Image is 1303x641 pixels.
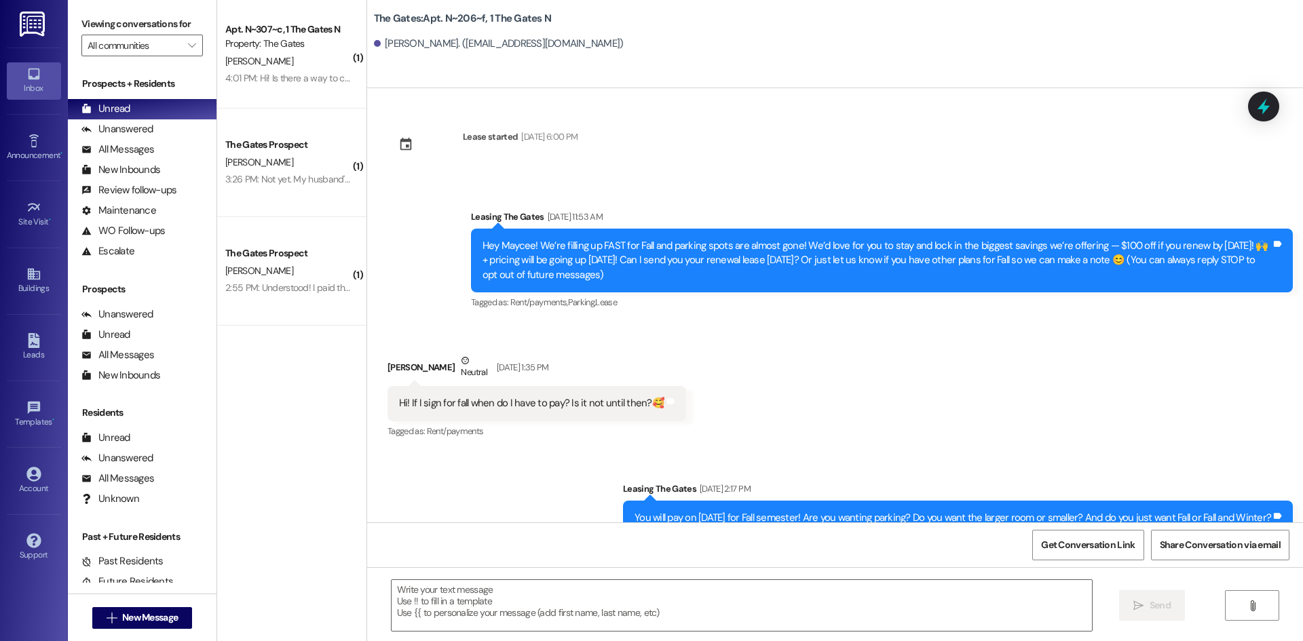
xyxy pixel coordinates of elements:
div: Escalate [81,244,134,258]
div: Hey Maycee! We’re filling up FAST for Fall and parking spots are almost gone! We’d love for you t... [483,239,1271,282]
div: Unread [81,431,130,445]
span: • [60,149,62,158]
span: Get Conversation Link [1041,538,1135,552]
div: Unknown [81,492,139,506]
div: [PERSON_NAME] [388,353,686,387]
div: [DATE] 6:00 PM [518,130,578,144]
i:  [1133,600,1144,611]
div: Review follow-ups [81,183,176,197]
div: 4:01 PM: Hi! Is there a way to cancel my parking permit for the fall? [225,72,486,84]
span: Share Conversation via email [1160,538,1281,552]
div: Leasing The Gates [623,482,1293,501]
i:  [107,613,117,623]
span: Lease [595,296,617,308]
div: Neutral [458,353,489,382]
div: You will pay on [DATE] for Fall semester! Are you wanting parking? Do you want the larger room or... [635,511,1271,525]
div: Future Residents [81,575,173,589]
a: Buildings [7,263,61,299]
div: Apt. N~307~c, 1 The Gates N [225,22,351,37]
div: New Inbounds [81,368,160,383]
div: Unread [81,102,130,116]
span: [PERSON_NAME] [225,55,293,67]
button: New Message [92,607,193,629]
span: Rent/payments , [510,296,568,308]
div: The Gates Prospect [225,246,351,260]
a: Account [7,463,61,499]
div: Maintenance [81,203,156,218]
span: [PERSON_NAME] [225,156,293,168]
div: Prospects + Residents [68,77,216,91]
b: The Gates: Apt. N~206~f, 1 The Gates N [374,12,551,26]
div: Unanswered [81,307,153,322]
span: [PERSON_NAME] [225,265,293,277]
a: Support [7,529,61,566]
div: Leasing The Gates [471,210,1293,229]
div: All Messages [81,348,154,362]
i:  [188,40,195,51]
input: All communities [88,35,181,56]
button: Send [1119,590,1185,621]
div: Tagged as: [471,292,1293,312]
a: Inbox [7,62,61,99]
div: Unanswered [81,451,153,465]
div: [DATE] 1:35 PM [493,360,549,374]
div: Hi! If I sign for fall when do I have to pay? Is it not until then?🥰 [399,396,664,410]
button: Share Conversation via email [1151,530,1289,560]
div: [PERSON_NAME]. ([EMAIL_ADDRESS][DOMAIN_NAME]) [374,37,624,51]
div: Unread [81,328,130,342]
div: Past Residents [81,554,164,568]
div: Unanswered [81,122,153,136]
div: WO Follow-ups [81,224,165,238]
label: Viewing conversations for [81,14,203,35]
div: [DATE] 2:17 PM [696,482,751,496]
div: 3:26 PM: Not yet. My husband's been busy so hopefully he can look it up for me this evening! [225,173,590,185]
span: Parking , [568,296,596,308]
a: Templates • [7,396,61,433]
div: New Inbounds [81,163,160,177]
div: 2:55 PM: Understood! I paid the fees [DATE] before 7! [225,281,434,294]
span: Send [1150,598,1171,613]
div: Past + Future Residents [68,530,216,544]
div: Residents [68,406,216,420]
a: Leads [7,329,61,366]
div: All Messages [81,471,154,486]
span: Rent/payments [427,425,484,437]
img: ResiDesk Logo [20,12,48,37]
div: Tagged as: [388,421,686,441]
button: Get Conversation Link [1032,530,1144,560]
i:  [1247,600,1258,611]
span: • [52,415,54,425]
div: [DATE] 11:53 AM [544,210,603,224]
div: Property: The Gates [225,37,351,51]
span: • [49,215,51,225]
a: Site Visit • [7,196,61,233]
div: Lease started [463,130,518,144]
span: New Message [122,610,178,625]
div: All Messages [81,142,154,157]
div: Prospects [68,282,216,296]
div: The Gates Prospect [225,138,351,152]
